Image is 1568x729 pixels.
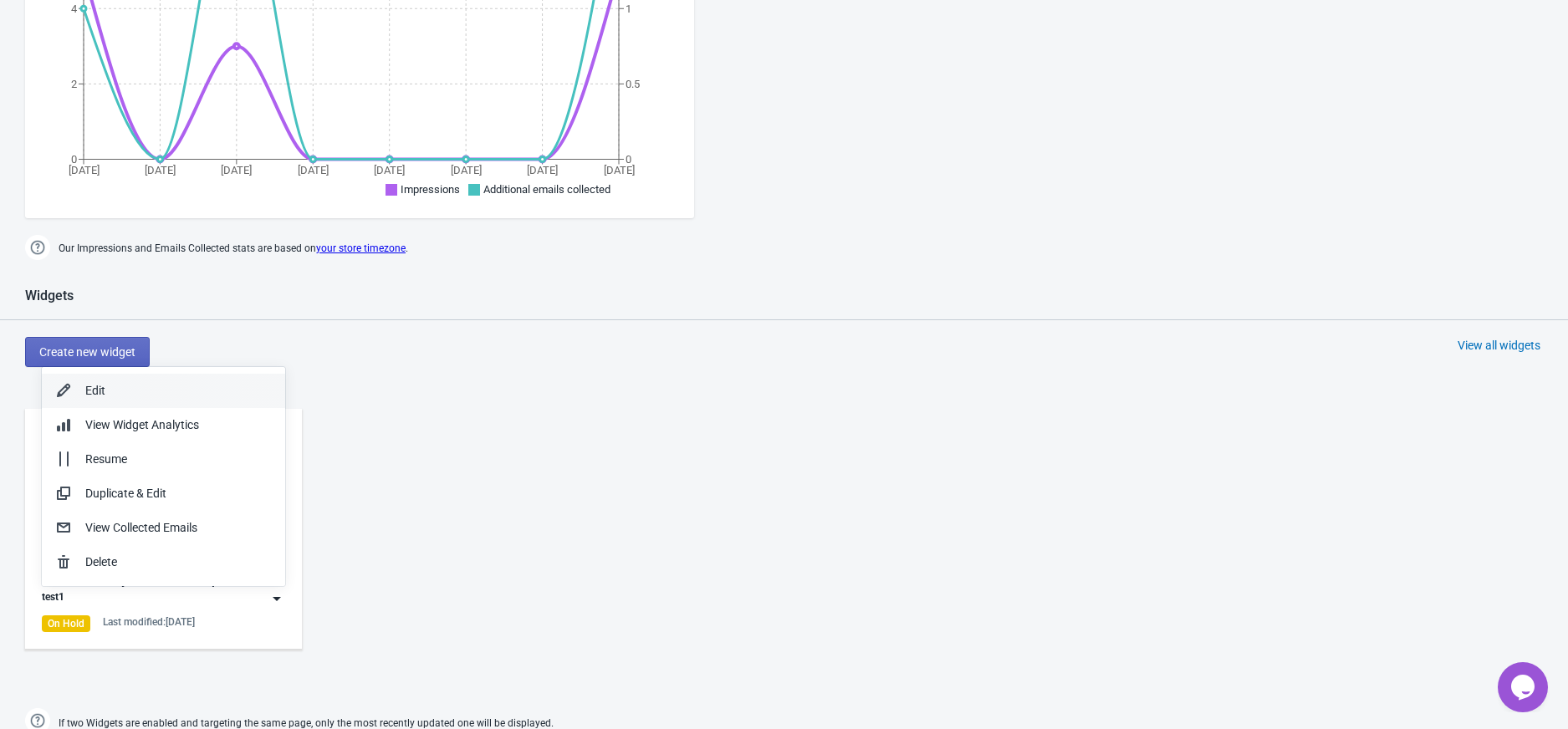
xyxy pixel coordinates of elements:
[85,485,272,502] div: Duplicate & Edit
[42,545,285,579] button: Delete
[451,164,482,176] tspan: [DATE]
[42,408,285,442] button: View Widget Analytics
[401,183,460,196] span: Impressions
[85,382,272,400] div: Edit
[42,590,64,607] div: test1
[42,511,285,545] button: View Collected Emails
[85,553,272,571] div: Delete
[85,519,272,537] div: View Collected Emails
[374,164,405,176] tspan: [DATE]
[626,78,640,90] tspan: 0.5
[626,153,631,166] tspan: 0
[71,3,78,15] tspan: 4
[25,337,150,367] button: Create new widget
[25,235,50,260] img: help.png
[42,615,90,632] div: On Hold
[1458,337,1540,354] div: View all widgets
[268,590,285,607] img: dropdown.png
[42,442,285,477] button: Resume
[69,164,100,176] tspan: [DATE]
[39,345,135,359] span: Create new widget
[71,153,77,166] tspan: 0
[85,418,199,431] span: View Widget Analytics
[103,615,195,629] div: Last modified: [DATE]
[1498,662,1551,712] iframe: chat widget
[42,477,285,511] button: Duplicate & Edit
[604,164,635,176] tspan: [DATE]
[59,235,408,263] span: Our Impressions and Emails Collected stats are based on .
[298,164,329,176] tspan: [DATE]
[145,164,176,176] tspan: [DATE]
[483,183,610,196] span: Additional emails collected
[71,78,77,90] tspan: 2
[527,164,558,176] tspan: [DATE]
[85,451,272,468] div: Resume
[316,242,406,254] a: your store timezone
[42,374,285,408] button: Edit
[626,3,631,15] tspan: 1
[221,164,252,176] tspan: [DATE]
